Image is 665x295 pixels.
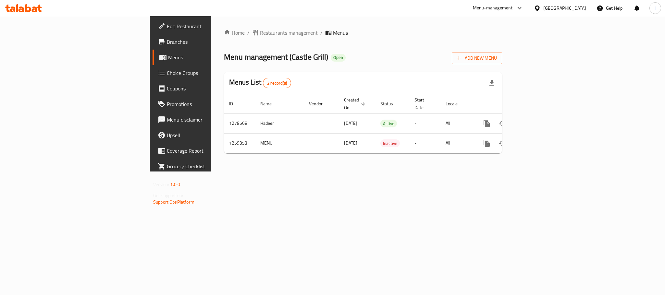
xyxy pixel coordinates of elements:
a: Grocery Checklist [153,159,261,174]
div: [GEOGRAPHIC_DATA] [543,5,586,12]
span: 1.0.0 [170,180,180,189]
td: - [409,133,440,153]
a: Edit Restaurant [153,18,261,34]
span: Coverage Report [167,147,256,155]
a: Promotions [153,96,261,112]
td: - [409,113,440,133]
span: l [655,5,656,12]
a: Coupons [153,81,261,96]
span: ID [229,100,241,108]
td: All [440,113,474,133]
span: Inactive [380,140,400,147]
div: Total records count [263,78,291,88]
span: Vendor [309,100,331,108]
span: Menu management ( Castle Grill ) [224,50,328,64]
span: Start Date [414,96,433,112]
button: Change Status [495,116,510,131]
h2: Menus List [229,77,291,88]
span: Edit Restaurant [167,22,256,30]
div: Export file [484,75,499,91]
span: [DATE] [344,139,357,147]
div: Menu-management [473,4,513,12]
td: MENU [255,133,304,153]
span: Created On [344,96,367,112]
th: Actions [474,94,547,114]
div: Open [331,54,346,62]
button: Add New Menu [452,52,502,64]
a: Menu disclaimer [153,112,261,127]
span: Status [380,100,401,108]
li: / [320,29,323,37]
table: enhanced table [224,94,547,153]
button: more [479,136,495,151]
a: Support.OpsPlatform [153,198,194,206]
nav: breadcrumb [224,29,502,37]
span: Locale [446,100,466,108]
span: Grocery Checklist [167,162,256,170]
span: Version: [153,180,169,189]
span: Branches [167,38,256,46]
span: Open [331,55,346,60]
a: Menus [153,50,261,65]
td: Hadeer [255,113,304,133]
span: Menus [168,53,256,61]
span: Menus [333,29,348,37]
span: Promotions [167,100,256,108]
span: Upsell [167,131,256,139]
a: Restaurants management [252,29,318,37]
button: more [479,116,495,131]
span: Menu disclaimer [167,116,256,124]
a: Upsell [153,127,261,143]
span: 2 record(s) [263,80,291,86]
span: Add New Menu [457,54,497,62]
span: Get support on: [153,191,183,200]
button: Change Status [495,136,510,151]
span: Restaurants management [260,29,318,37]
a: Choice Groups [153,65,261,81]
span: Choice Groups [167,69,256,77]
a: Branches [153,34,261,50]
span: [DATE] [344,119,357,127]
div: Inactive [380,139,400,147]
span: Active [380,120,397,127]
span: Name [260,100,280,108]
td: All [440,133,474,153]
span: Coupons [167,85,256,92]
a: Coverage Report [153,143,261,159]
